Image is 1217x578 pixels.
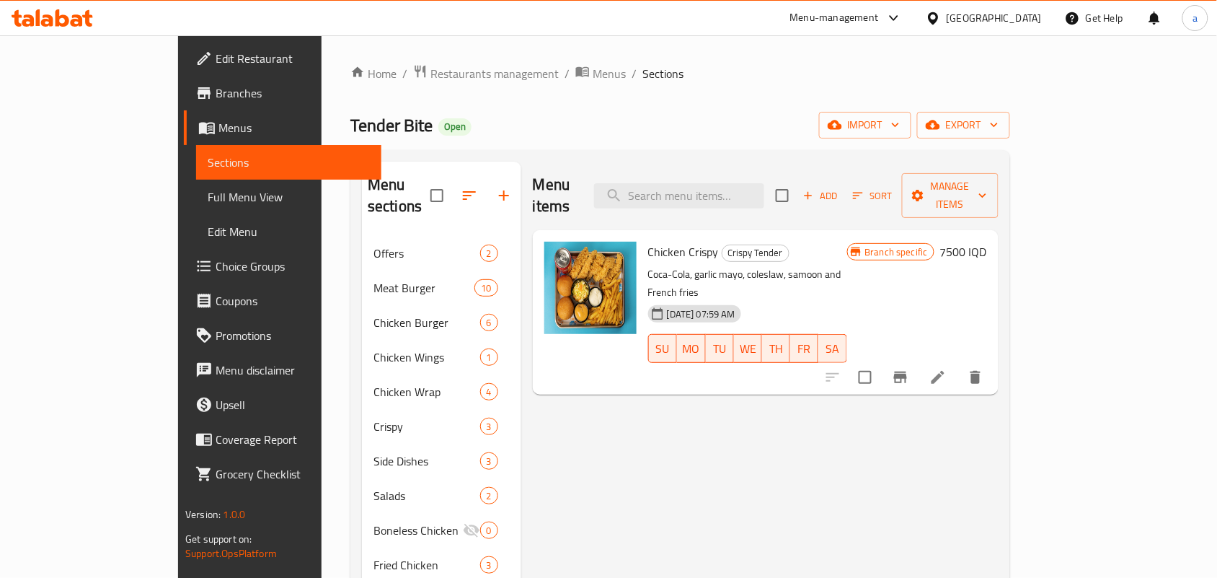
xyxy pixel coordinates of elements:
span: Manage items [913,178,987,214]
span: Sections [208,154,370,171]
button: export [917,112,1010,139]
a: Branches [184,76,381,110]
a: Full Menu View [196,180,381,214]
div: Meat Burger10 [362,271,521,305]
span: Edit Menu [208,223,370,240]
a: Promotions [184,318,381,353]
li: / [402,65,407,82]
button: Branch-specific-item [883,360,918,395]
a: Sections [196,145,381,180]
button: Manage items [902,173,999,218]
span: Branches [216,84,370,102]
h2: Menu items [533,174,577,217]
span: Side Dishes [373,452,480,470]
span: TH [768,338,784,359]
a: Coverage Report [184,422,381,457]
span: Sort items [844,185,902,207]
span: Menus [593,65,626,82]
span: TU [712,338,728,359]
div: Crispy3 [362,409,521,444]
span: Choice Groups [216,258,370,275]
span: Get support on: [185,530,252,548]
a: Coupons [184,284,381,318]
a: Edit Menu [196,214,381,249]
button: FR [790,334,818,363]
div: items [480,487,498,504]
span: Crispy Tender [722,245,789,261]
a: Edit menu item [929,369,947,386]
a: Edit Restaurant [184,41,381,76]
span: a [1192,10,1198,26]
span: Menus [218,119,370,136]
div: Open [438,118,472,136]
a: Restaurants management [413,64,559,83]
div: items [480,522,498,539]
span: Crispy [373,418,480,435]
li: / [565,65,570,82]
img: Chicken Crispy [544,242,637,334]
span: Restaurants management [430,65,559,82]
button: TH [762,334,790,363]
span: Sections [642,65,683,82]
span: 1 [481,351,497,364]
span: Upsell [216,396,370,413]
div: Fried Chicken [373,556,480,574]
button: TU [706,334,734,363]
button: SU [648,334,677,363]
li: / [632,65,637,82]
span: 3 [481,559,497,572]
button: MO [677,334,706,363]
span: Coupons [216,292,370,310]
span: Sort sections [452,178,487,213]
span: Chicken Wings [373,349,480,366]
div: Chicken Wrap4 [362,375,521,409]
span: Select all sections [422,180,452,211]
div: Chicken Wings1 [362,340,521,375]
span: 1.0.0 [224,505,246,524]
div: Salads [373,487,480,504]
span: Chicken Burger [373,314,480,331]
span: 6 [481,316,497,330]
span: 2 [481,247,497,260]
div: [GEOGRAPHIC_DATA] [947,10,1042,26]
div: items [480,314,498,331]
button: Add [797,185,844,207]
span: Offers [373,245,480,262]
button: delete [958,360,993,395]
div: items [480,556,498,574]
span: [DATE] 07:59 AM [661,307,741,321]
span: Full Menu View [208,188,370,206]
a: Support.OpsPlatform [185,544,277,563]
span: Sort [853,188,893,204]
button: import [819,112,911,139]
div: items [480,418,498,435]
a: Choice Groups [184,249,381,284]
h2: Menu sections [368,174,430,217]
span: Version: [185,505,221,524]
nav: breadcrumb [350,64,1010,83]
button: Add section [487,178,521,213]
span: FR [796,338,813,359]
span: Boneless Chicken [373,522,463,539]
span: 3 [481,455,497,468]
span: Add [801,188,840,204]
div: Chicken Burger6 [362,305,521,340]
div: Meat Burger [373,279,474,297]
span: Menu disclaimer [216,362,370,379]
span: 4 [481,385,497,399]
span: Coverage Report [216,431,370,448]
span: 0 [481,524,497,538]
div: items [474,279,497,297]
button: WE [734,334,762,363]
span: Branch specific [859,245,934,259]
div: Boneless Chicken0 [362,513,521,548]
span: MO [683,338,700,359]
p: Coca-Cola, garlic mayo, coleslaw, samoon and French fries [648,266,847,302]
a: Menus [575,64,626,83]
span: Chicken Wrap [373,383,480,400]
span: export [929,116,999,134]
a: Grocery Checklist [184,457,381,491]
